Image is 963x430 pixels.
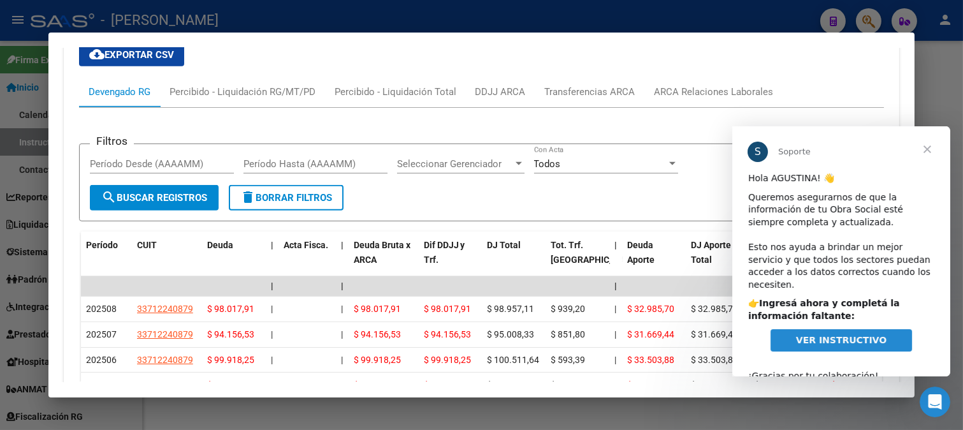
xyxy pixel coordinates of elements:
[86,355,117,365] span: 202506
[691,304,739,314] span: $ 32.985,70
[341,380,343,390] span: |
[475,85,526,99] div: DDJJ ARCA
[424,329,471,339] span: $ 94.156,53
[397,158,513,170] span: Seleccionar Gerenciador
[137,304,193,314] span: 33712240879
[79,43,184,66] button: Exportar CSV
[335,85,456,99] div: Percibido - Liquidación Total
[488,329,535,339] span: $ 95.008,33
[691,380,739,390] span: $ 12.795,75
[628,240,655,265] span: Deuda Aporte
[691,329,739,339] span: $ 31.669,44
[86,304,117,314] span: 202508
[424,355,471,365] span: $ 99.918,25
[482,232,546,288] datatable-header-cell: DJ Total
[545,85,635,99] div: Transferencias ARCA
[354,240,410,265] span: Deuda Bruta x ARCA
[551,240,638,265] span: Tot. Trf. [GEOGRAPHIC_DATA]
[137,380,193,390] span: 33712240879
[101,192,207,204] span: Buscar Registros
[615,240,618,250] span: |
[623,232,686,288] datatable-header-cell: Deuda Aporte
[284,240,328,250] span: Acta Fisca.
[341,304,343,314] span: |
[341,281,344,291] span: |
[832,380,879,390] span: $ 25.256,92
[266,232,279,288] datatable-header-cell: |
[349,232,419,288] datatable-header-cell: Deuda Bruta x ARCA
[137,240,157,250] span: CUIT
[691,355,739,365] span: $ 33.503,88
[90,134,134,148] h3: Filtros
[488,304,535,314] span: $ 98.957,11
[89,49,174,61] span: Exportar CSV
[137,355,193,365] span: 33712240879
[341,329,343,339] span: |
[354,355,401,365] span: $ 99.918,25
[610,232,623,288] datatable-header-cell: |
[551,329,586,339] span: $ 851,80
[419,232,482,288] datatable-header-cell: Dif DDJJ y Trf.
[132,232,202,288] datatable-header-cell: CUIT
[732,126,950,376] iframe: Intercom live chat mensaje
[81,232,132,288] datatable-header-cell: Período
[615,355,617,365] span: |
[202,232,266,288] datatable-header-cell: Deuda
[271,281,273,291] span: |
[279,232,336,288] datatable-header-cell: Acta Fisca.
[86,380,117,390] span: 202505
[354,329,401,339] span: $ 94.156,53
[89,85,150,99] div: Devengado RG
[207,304,254,314] span: $ 98.017,91
[16,231,202,269] div: ¡Gracias por tu colaboración! ​
[546,232,610,288] datatable-header-cell: Tot. Trf. Bruto
[615,304,617,314] span: |
[488,355,540,365] span: $ 100.511,64
[628,304,675,314] span: $ 32.985,70
[207,240,233,250] span: Deuda
[551,380,586,390] span: $ 334,57
[424,240,465,265] span: Dif DDJJ y Trf.
[90,185,219,211] button: Buscar Registros
[534,158,561,170] span: Todos
[336,232,349,288] datatable-header-cell: |
[271,380,273,390] span: |
[137,329,193,339] span: 33712240879
[271,304,273,314] span: |
[207,355,254,365] span: $ 99.918,25
[341,240,344,250] span: |
[615,329,617,339] span: |
[488,380,535,390] span: $ 38.387,24
[655,85,774,99] div: ARCA Relaciones Laborales
[229,185,344,211] button: Borrar Filtros
[628,380,675,390] span: $ 12.795,75
[691,240,732,265] span: DJ Aporte Total
[101,189,117,205] mat-icon: search
[424,304,471,314] span: $ 98.017,91
[615,380,617,390] span: |
[551,355,586,365] span: $ 593,39
[271,329,273,339] span: |
[686,232,750,288] datatable-header-cell: DJ Aporte Total
[170,85,315,99] div: Percibido - Liquidación RG/MT/PD
[354,380,401,390] span: $ 38.052,67
[424,380,471,390] span: $ 38.052,67
[488,240,521,250] span: DJ Total
[89,47,105,62] mat-icon: cloud_download
[240,189,256,205] mat-icon: delete
[86,240,118,250] span: Período
[819,380,821,390] span: |
[920,387,950,417] iframe: Intercom live chat
[615,281,618,291] span: |
[354,304,401,314] span: $ 98.017,91
[755,380,779,390] span: $ 0,00
[628,329,675,339] span: $ 31.669,44
[207,380,254,390] span: $ 38.052,67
